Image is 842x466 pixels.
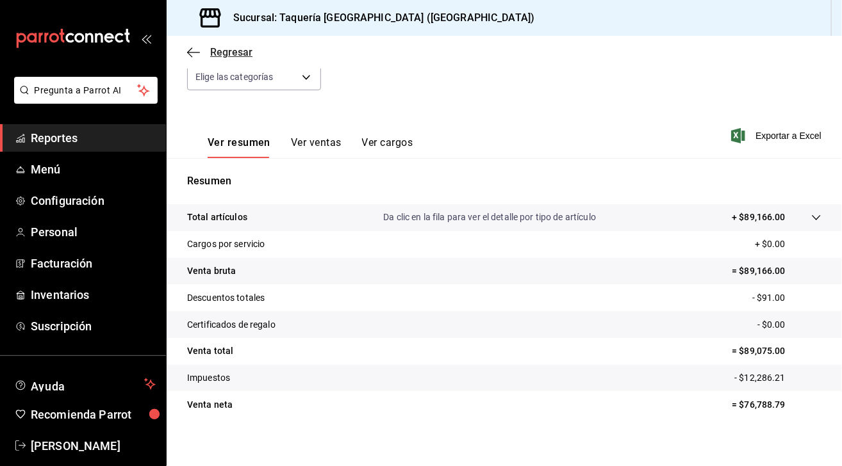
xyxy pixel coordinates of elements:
span: Inventarios [31,286,156,303]
p: Certificados de regalo [187,318,276,332]
button: Ver cargos [362,136,413,158]
span: Personal [31,223,156,241]
button: Ver ventas [291,136,342,158]
span: Menú [31,161,156,178]
span: Configuración [31,192,156,209]
p: Resumen [187,173,821,189]
button: Exportar a Excel [734,128,821,143]
p: Total artículos [187,211,247,224]
p: Venta total [187,344,233,358]
p: = $89,166.00 [732,264,821,278]
button: Regresar [187,46,252,58]
h3: Sucursal: Taquería [GEOGRAPHIC_DATA] ([GEOGRAPHIC_DATA]) [223,10,534,26]
span: Recomienda Parrot [31,406,156,423]
p: - $91.00 [752,291,821,305]
button: Ver resumen [208,136,270,158]
p: Venta neta [187,398,233,412]
span: Elige las categorías [195,70,274,83]
div: navigation tabs [208,136,413,158]
button: Pregunta a Parrot AI [14,77,158,104]
span: Suscripción [31,317,156,335]
span: Ayuda [31,376,139,392]
p: - $12,286.21 [734,371,821,385]
p: Cargos por servicio [187,237,265,251]
p: Da clic en la fila para ver el detalle por tipo de artículo [383,211,596,224]
p: Impuestos [187,371,230,385]
span: Facturación [31,255,156,272]
a: Pregunta a Parrot AI [9,93,158,106]
span: Regresar [210,46,252,58]
p: Venta bruta [187,264,236,278]
p: Descuentos totales [187,291,265,305]
p: = $89,075.00 [732,344,821,358]
span: Pregunta a Parrot AI [35,84,138,97]
p: = $76,788.79 [732,398,821,412]
p: + $89,166.00 [732,211,786,224]
span: [PERSON_NAME] [31,437,156,454]
span: Reportes [31,129,156,147]
p: - $0.00 [757,318,821,332]
p: + $0.00 [755,237,821,251]
button: open_drawer_menu [141,33,151,44]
